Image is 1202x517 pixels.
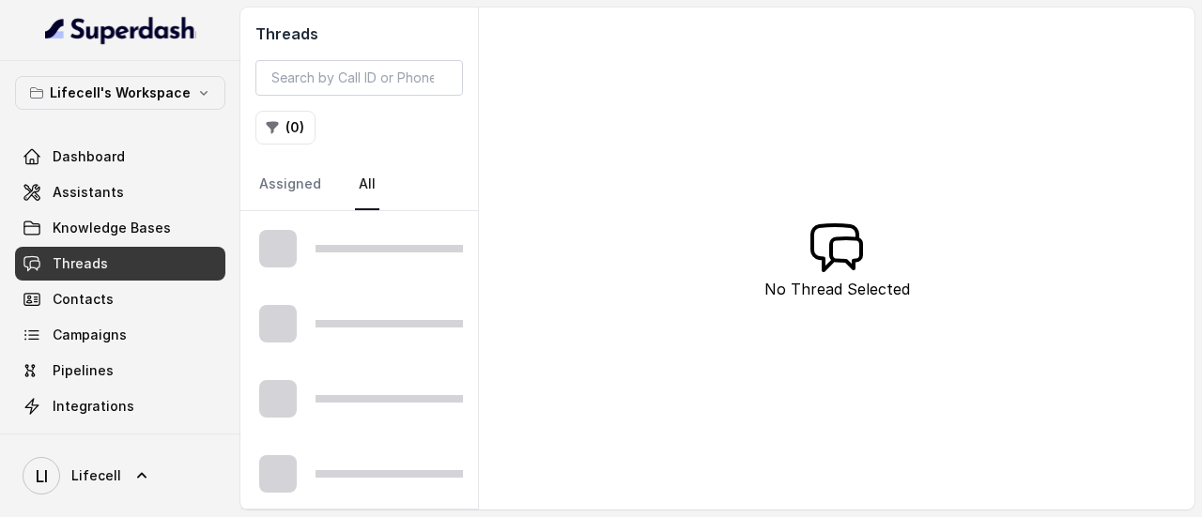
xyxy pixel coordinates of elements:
a: Assistants [15,175,225,209]
span: Campaigns [53,326,127,344]
h2: Threads [255,23,463,45]
input: Search by Call ID or Phone Number [255,60,463,96]
a: Threads [15,247,225,281]
text: LI [36,466,48,486]
span: API Settings [53,433,134,451]
span: Assistants [53,183,124,202]
a: Assigned [255,160,325,210]
a: Integrations [15,389,225,423]
p: Lifecell's Workspace [50,82,191,104]
a: Contacts [15,282,225,316]
img: light.svg [45,15,196,45]
button: Lifecell's Workspace [15,76,225,110]
a: Lifecell [15,449,225,502]
span: Knowledge Bases [53,219,171,237]
nav: Tabs [255,160,463,210]
span: Dashboard [53,147,125,166]
p: No Thread Selected [764,278,910,300]
span: Integrations [53,397,134,416]
span: Lifecell [71,466,121,485]
span: Contacts [53,290,114,309]
a: Knowledge Bases [15,211,225,245]
a: Campaigns [15,318,225,352]
a: All [355,160,379,210]
span: Threads [53,254,108,273]
a: Dashboard [15,140,225,174]
a: API Settings [15,425,225,459]
span: Pipelines [53,361,114,380]
a: Pipelines [15,354,225,388]
button: (0) [255,111,316,144]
